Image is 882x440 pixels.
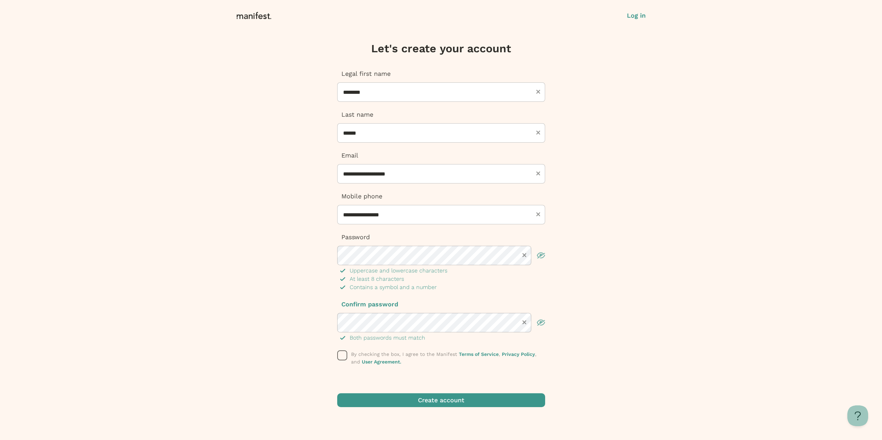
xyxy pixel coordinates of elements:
p: Last name [337,110,545,119]
span: By checking the box, I agree to the Manifest , , and [351,351,536,365]
p: Both passwords must match [350,334,425,342]
p: Password [337,233,545,242]
p: Email [337,151,545,160]
p: At least 8 characters [350,275,404,283]
p: Confirm password [337,300,545,309]
h3: Let's create your account [337,42,545,55]
p: Contains a symbol and a number [350,283,437,291]
p: Legal first name [337,69,545,78]
a: Terms of Service [459,351,499,357]
button: Log in [627,11,646,20]
p: Mobile phone [337,192,545,201]
button: Create account [337,393,545,407]
a: User Agreement. [362,359,401,365]
a: Privacy Policy [502,351,535,357]
p: Uppercase and lowercase characters [350,267,447,275]
iframe: Toggle Customer Support [847,405,868,426]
